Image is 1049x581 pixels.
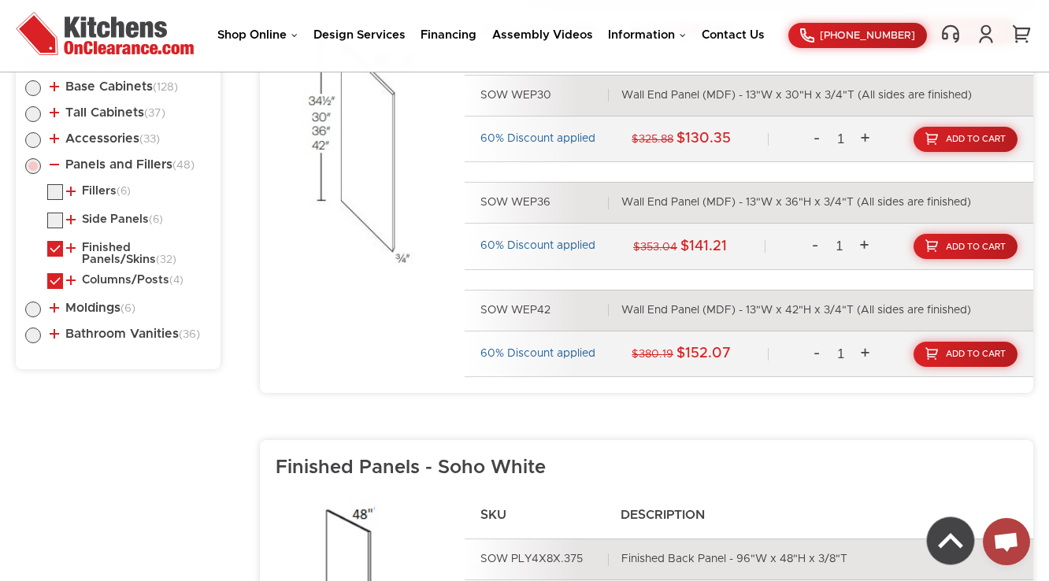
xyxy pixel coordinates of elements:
[169,275,183,286] span: (4)
[153,82,178,93] span: (128)
[66,242,205,266] a: Finished Panels/Skins(32)
[946,135,1006,143] span: Add To Cart
[788,23,927,48] a: [PHONE_NUMBER]
[50,106,165,119] a: Tall Cabinets(37)
[117,186,131,197] span: (6)
[621,553,847,567] div: Finished Back Panel - 96"W x 48"H x 3/8"T
[914,127,1017,152] a: Add To Cart
[492,29,593,41] a: Assembly Videos
[156,254,176,265] span: (32)
[50,80,178,93] a: Base Cabinets(128)
[50,328,200,340] a: Bathroom Vanities(36)
[621,89,972,103] div: Wall End Panel (MDF) - 13"W x 30"H x 3/4"T (All sides are finished)
[621,196,971,210] div: Wall End Panel (MDF) - 13"W x 36"H x 3/4"T (All sides are finished)
[120,303,135,314] span: (6)
[946,242,1006,251] span: Add To Cart
[66,274,183,287] a: Columns/Posts(4)
[621,304,971,318] div: Wall End Panel (MDF) - 13"W x 42"H x 3/4"T (All sides are finished)
[605,507,742,523] h4: Description
[480,132,595,146] div: 60% Discount applied
[50,302,135,314] a: Moldings(6)
[676,131,731,146] strong: $130.35
[66,213,163,226] a: Side Panels(6)
[480,347,595,361] div: 60% Discount applied
[854,339,877,369] a: +
[983,518,1030,565] div: Open chat
[633,242,677,253] span: $353.04
[149,214,163,225] span: (6)
[632,349,673,360] span: $380.19
[852,231,876,261] a: +
[854,124,877,154] a: +
[144,108,165,119] span: (37)
[480,89,608,103] div: SOW WEP30
[946,350,1006,358] span: Add To Cart
[820,31,915,41] span: [PHONE_NUMBER]
[702,29,765,41] a: Contact Us
[50,132,160,145] a: Accessories(33)
[217,29,298,41] a: Shop Online
[805,124,828,154] a: -
[680,239,727,253] strong: $141.21
[632,134,673,145] span: $325.88
[480,196,608,210] div: SOW WEP36
[480,304,608,318] div: SOW WEP42
[676,346,731,361] strong: $152.07
[465,507,602,523] h4: SKU
[16,12,194,55] img: Kitchens On Clearance
[276,456,1033,479] h3: Finished Panels - Soho White
[803,231,827,261] a: -
[914,342,1017,367] a: Add To Cart
[927,517,974,564] img: Back to top
[50,158,195,171] a: Panels and Fillers(48)
[914,234,1017,259] a: Add To Cart
[313,29,406,41] a: Design Services
[172,160,195,171] span: (48)
[139,134,160,145] span: (33)
[480,239,595,253] div: 60% Discount applied
[66,185,131,198] a: Fillers(6)
[480,553,608,567] div: SOW PLY4X8X.375
[421,29,476,41] a: Financing
[179,329,200,340] span: (36)
[608,29,686,41] a: Information
[805,339,828,369] a: -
